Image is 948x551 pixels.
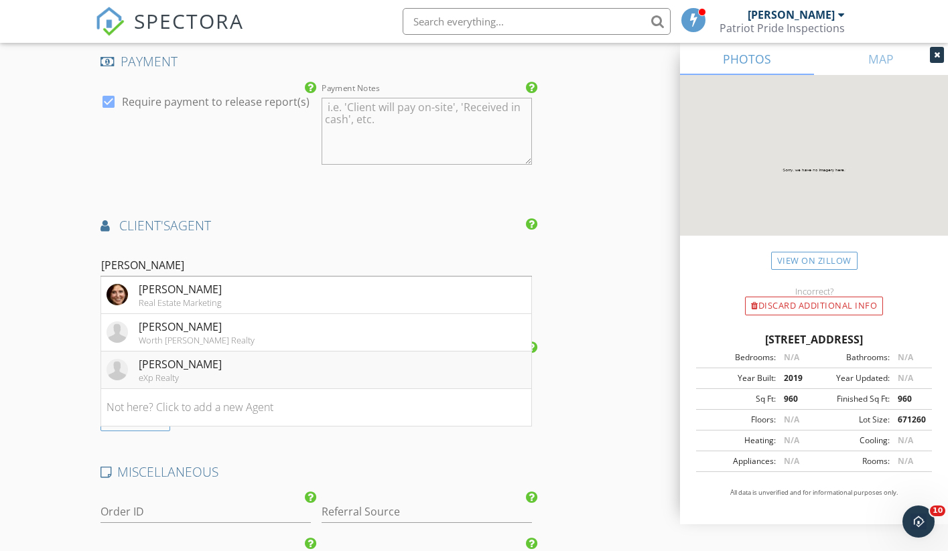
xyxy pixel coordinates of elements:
span: 10 [930,505,945,516]
div: 960 [776,393,814,405]
div: Finished Sq Ft: [814,393,890,405]
span: N/A [898,351,913,363]
div: eXp Realty [139,372,222,383]
div: [PERSON_NAME] [139,281,222,297]
span: N/A [784,455,799,467]
input: Search for an Agent [100,254,532,277]
div: Bedrooms: [700,351,776,364]
input: Referral Source [322,501,532,523]
a: SPECTORA [95,18,244,46]
iframe: Intercom live chat [902,505,935,538]
div: [PERSON_NAME] [139,319,255,335]
img: data [107,284,128,305]
div: Cooling: [814,435,890,447]
div: 960 [890,393,928,405]
div: Rooms: [814,455,890,467]
div: Floors: [700,414,776,426]
label: Require payment to release report(s) [122,95,310,108]
span: N/A [898,435,913,446]
p: All data is unverified and for informational purposes only. [696,488,932,497]
li: Not here? Click to add a new Agent [101,389,531,426]
a: MAP [814,43,948,75]
div: Year Updated: [814,372,890,384]
span: N/A [898,372,913,384]
div: Bathrooms: [814,351,890,364]
span: N/A [784,351,799,363]
div: Patriot Pride Inspections [720,21,845,35]
a: View on Zillow [771,252,858,270]
a: PHOTOS [680,43,814,75]
span: N/A [784,414,799,425]
div: Real Estate Marketing [139,297,222,308]
span: N/A [784,435,799,446]
img: default-user-f0147aede5fd5fa78ca7ade42f37bd4542148d508eef1c3d3ea960f66861d68b.jpg [107,359,128,380]
img: The Best Home Inspection Software - Spectora [95,7,125,36]
div: Lot Size: [814,414,890,426]
div: 671260 [890,414,928,426]
div: 2019 [776,372,814,384]
div: Discard Additional info [745,297,883,315]
input: Search everything... [403,8,671,35]
div: Sq Ft: [700,393,776,405]
div: Appliances: [700,455,776,467]
div: Incorrect? [680,286,948,297]
div: Year Built: [700,372,776,384]
h4: MISCELLANEOUS [100,463,532,481]
h4: AGENT [100,217,532,234]
div: Heating: [700,435,776,447]
div: Worth [PERSON_NAME] Realty [139,335,255,345]
span: SPECTORA [134,7,244,35]
img: streetview [680,75,948,268]
span: client's [119,216,170,234]
div: [STREET_ADDRESS] [696,331,932,347]
div: [PERSON_NAME] [139,356,222,372]
img: default-user-f0147aede5fd5fa78ca7ade42f37bd4542148d508eef1c3d3ea960f66861d68b.jpg [107,321,128,343]
span: N/A [898,455,913,467]
h4: PAYMENT [100,53,532,70]
div: [PERSON_NAME] [748,8,835,21]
